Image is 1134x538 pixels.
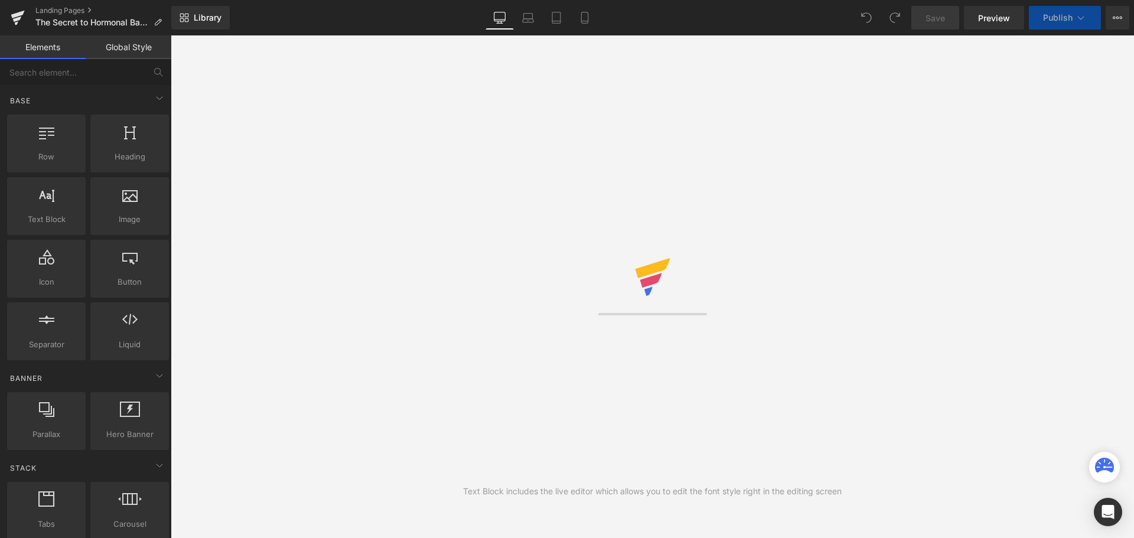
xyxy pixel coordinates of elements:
span: Icon [11,276,82,288]
a: Preview [964,6,1024,30]
a: New Library [171,6,230,30]
span: Stack [9,462,38,474]
span: Carousel [94,518,165,530]
span: Publish [1043,13,1073,22]
a: Mobile [571,6,599,30]
span: Image [94,213,165,226]
span: Liquid [94,338,165,351]
span: Library [194,12,221,23]
button: More [1106,6,1129,30]
span: Base [9,95,32,106]
span: Hero Banner [94,428,165,441]
button: Redo [883,6,907,30]
span: Parallax [11,428,82,441]
span: Banner [9,373,44,384]
button: Publish [1029,6,1101,30]
div: Text Block includes the live editor which allows you to edit the font style right in the editing ... [463,485,842,498]
span: Save [926,12,945,24]
span: Preview [978,12,1010,24]
span: Heading [94,151,165,163]
a: Landing Pages [35,6,171,15]
span: Button [94,276,165,288]
span: Text Block [11,213,82,226]
a: Desktop [485,6,514,30]
span: Row [11,151,82,163]
a: Laptop [514,6,542,30]
a: Global Style [86,35,171,59]
a: Tablet [542,6,571,30]
button: Undo [855,6,878,30]
span: Tabs [11,518,82,530]
div: Open Intercom Messenger [1094,498,1122,526]
span: Separator [11,338,82,351]
span: The Secret to Hormonal Balance for Women [35,18,149,27]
